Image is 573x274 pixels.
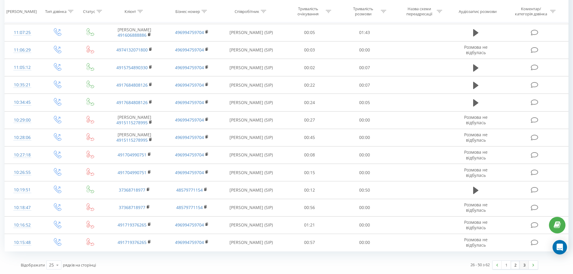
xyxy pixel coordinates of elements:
td: 01:21 [282,216,337,234]
td: [PERSON_NAME] (SIP) [220,76,282,94]
td: 00:57 [282,234,337,251]
td: [PERSON_NAME] (SIP) [220,146,282,164]
span: Розмова не відбулась [464,149,488,160]
a: 496994759704 [175,29,204,35]
td: [PERSON_NAME] (SIP) [220,234,282,251]
td: [PERSON_NAME] [106,129,163,146]
a: 496994759704 [175,82,204,88]
td: [PERSON_NAME] (SIP) [220,216,282,234]
td: 00:00 [337,216,392,234]
td: [PERSON_NAME] (SIP) [220,164,282,181]
td: 00:00 [337,234,392,251]
div: Статус [83,9,95,14]
td: [PERSON_NAME] (SIP) [220,24,282,41]
a: 1 [502,261,511,269]
td: 00:00 [337,129,392,146]
td: 00:05 [337,94,392,111]
a: 496994759704 [175,222,204,228]
div: 10:29:00 [11,114,34,126]
div: Назва схеми переадресації [403,6,435,17]
span: Відображати [21,262,45,268]
span: Розмова не відбулась [464,202,488,213]
a: 496994759704 [175,117,204,123]
span: Розмова не відбулась [464,219,488,230]
a: 48579771154 [176,187,203,193]
div: Бізнес номер [175,9,200,14]
td: 00:15 [282,164,337,181]
td: [PERSON_NAME] (SIP) [220,59,282,76]
td: [PERSON_NAME] (SIP) [220,41,282,59]
div: 10:35:21 [11,79,34,91]
div: 10:16:52 [11,219,34,231]
td: 00:07 [337,76,392,94]
a: 496994759704 [175,47,204,53]
td: [PERSON_NAME] [106,111,163,129]
a: 491719376265 [118,222,146,228]
div: Тривалість очікування [292,6,324,17]
a: 491606888886 [118,32,146,38]
td: 00:45 [282,129,337,146]
a: 37368718977 [119,205,145,210]
a: 496994759704 [175,152,204,158]
div: 10:28:06 [11,132,34,143]
td: 00:00 [337,164,392,181]
div: 10:19:51 [11,184,34,196]
td: 01:43 [337,24,392,41]
div: Тривалість розмови [347,6,379,17]
td: 00:03 [282,41,337,59]
div: [PERSON_NAME] [6,9,37,14]
a: 4915115278995 [116,137,148,143]
a: 4915115278995 [116,120,148,125]
a: 48579771154 [176,205,203,210]
a: 496994759704 [175,65,204,70]
td: 00:02 [282,59,337,76]
td: 00:00 [337,41,392,59]
a: 496994759704 [175,134,204,140]
td: [PERSON_NAME] [106,24,163,41]
span: Розмова не відбулась [464,167,488,178]
span: Розмова не відбулась [464,237,488,248]
span: Розмова не відбулась [464,114,488,125]
div: 11:05:12 [11,62,34,73]
td: 00:12 [282,181,337,199]
td: 00:07 [337,59,392,76]
div: 10:34:45 [11,97,34,108]
div: Аудіозапис розмови [459,9,497,14]
div: 10:18:47 [11,202,34,214]
td: 00:00 [337,199,392,216]
div: Open Intercom Messenger [553,240,567,254]
a: 2 [511,261,520,269]
a: 4915754890330 [116,65,148,70]
div: 11:06:29 [11,44,34,56]
span: рядків на сторінці [63,262,96,268]
div: Клієнт [125,9,136,14]
a: 4917684808126 [116,82,148,88]
td: [PERSON_NAME] (SIP) [220,111,282,129]
a: 496994759704 [175,100,204,105]
td: 00:00 [337,146,392,164]
a: 496994759704 [175,239,204,245]
a: 3 [520,261,529,269]
div: Тип дзвінка [45,9,66,14]
td: 00:50 [337,181,392,199]
td: 00:24 [282,94,337,111]
div: 25 [49,262,54,268]
div: Коментар/категорія дзвінка [513,6,549,17]
a: 491704990751 [118,152,146,158]
td: 00:22 [282,76,337,94]
span: Розмова не відбулась [464,44,488,55]
td: [PERSON_NAME] (SIP) [220,181,282,199]
td: 00:56 [282,199,337,216]
a: 491719376265 [118,239,146,245]
div: Співробітник [235,9,259,14]
td: [PERSON_NAME] (SIP) [220,94,282,111]
td: [PERSON_NAME] (SIP) [220,129,282,146]
a: 4974132071800 [116,47,148,53]
td: 00:27 [282,111,337,129]
div: 10:27:18 [11,149,34,161]
div: 26 - 50 з 62 [470,262,490,268]
td: [PERSON_NAME] (SIP) [220,199,282,216]
span: Розмова не відбулась [464,132,488,143]
td: 00:00 [337,111,392,129]
a: 491704990751 [118,170,146,175]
